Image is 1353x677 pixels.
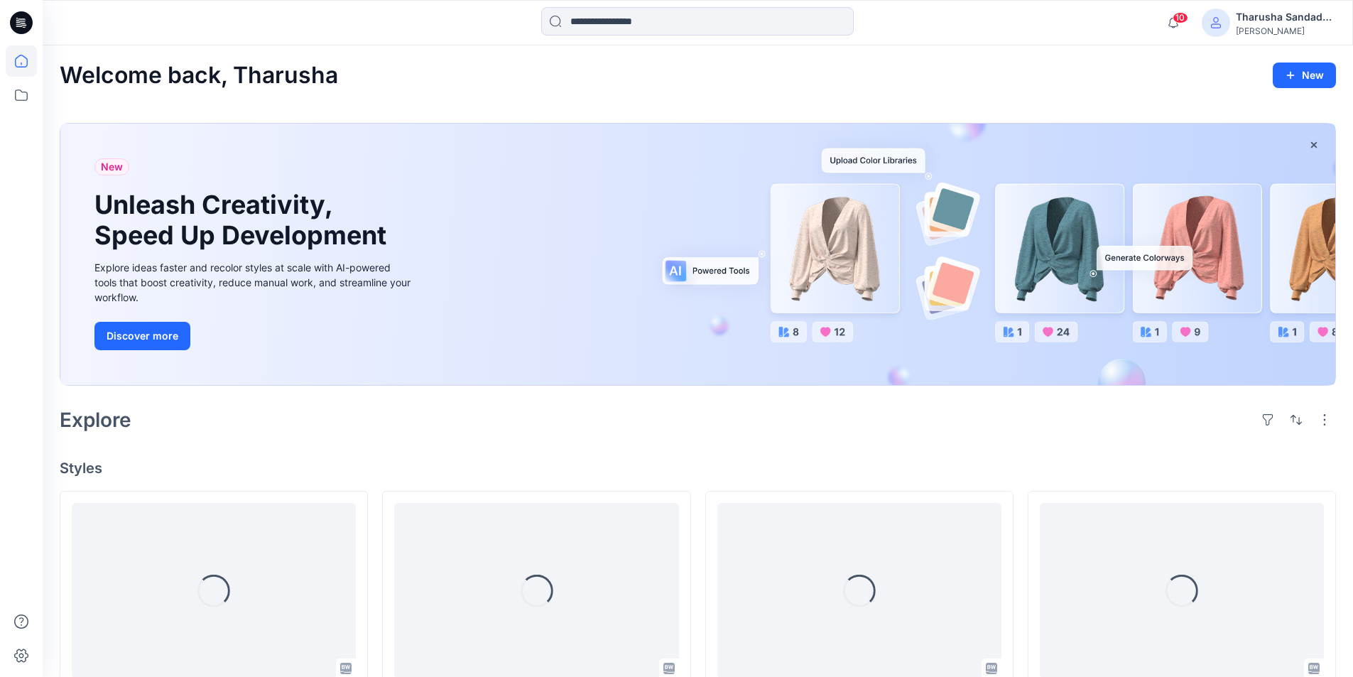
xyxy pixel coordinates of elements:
h4: Styles [60,460,1336,477]
h2: Explore [60,408,131,431]
h1: Unleash Creativity, Speed Up Development [94,190,393,251]
button: Discover more [94,322,190,350]
div: Explore ideas faster and recolor styles at scale with AI-powered tools that boost creativity, red... [94,260,414,305]
span: 10 [1173,12,1188,23]
button: New [1273,63,1336,88]
a: Discover more [94,322,414,350]
span: New [101,158,123,175]
div: [PERSON_NAME] [1236,26,1335,36]
svg: avatar [1210,17,1222,28]
h2: Welcome back, Tharusha [60,63,338,89]
div: Tharusha Sandadeepa [1236,9,1335,26]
